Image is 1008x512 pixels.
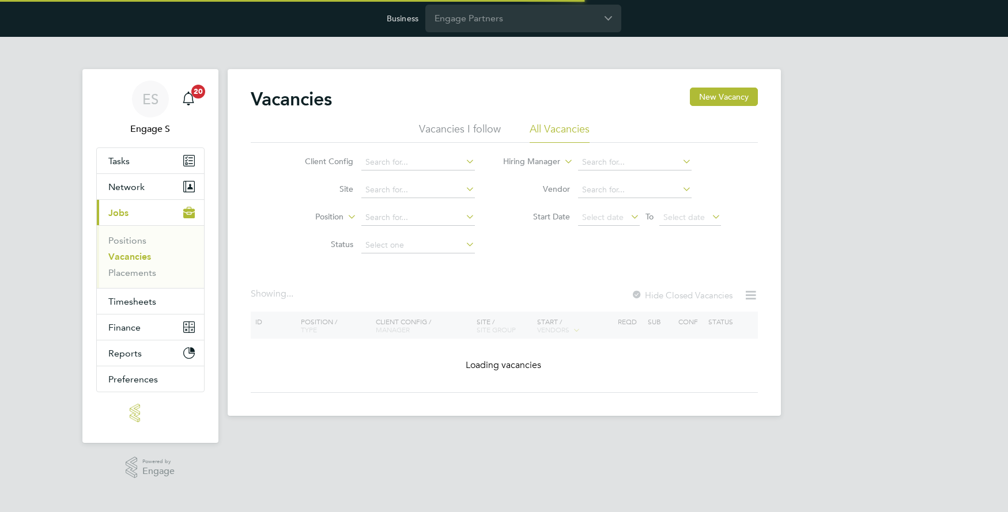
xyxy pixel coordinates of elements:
[690,88,758,106] button: New Vacancy
[251,288,296,300] div: Showing
[286,288,293,299] span: ...
[97,314,204,340] button: Finance
[530,122,590,143] li: All Vacancies
[108,156,130,166] span: Tasks
[277,211,343,223] label: Position
[419,122,501,143] li: Vacancies I follow
[361,182,475,198] input: Search for...
[631,290,733,301] label: Hide Closed Vacancies
[108,296,156,307] span: Timesheets
[142,457,175,467] span: Powered by
[97,340,204,366] button: Reports
[642,209,657,224] span: To
[361,210,475,226] input: Search for...
[108,235,146,246] a: Positions
[108,251,151,262] a: Vacancies
[177,81,200,117] a: 20
[361,237,475,253] input: Select one
[108,267,156,278] a: Placements
[108,322,141,333] span: Finance
[82,69,218,443] nav: Main navigation
[130,404,171,422] img: engage-logo-retina.png
[97,148,204,173] a: Tasks
[191,85,205,98] span: 20
[97,225,204,288] div: Jobs
[504,184,570,194] label: Vendor
[108,207,129,218] span: Jobs
[142,92,158,107] span: ES
[287,156,353,166] label: Client Config
[578,182,692,198] input: Search for...
[504,211,570,222] label: Start Date
[97,289,204,314] button: Timesheets
[96,404,205,422] a: Go to home page
[108,374,158,385] span: Preferences
[582,212,624,222] span: Select date
[97,366,204,392] button: Preferences
[663,212,705,222] span: Select date
[142,467,175,476] span: Engage
[97,200,204,225] button: Jobs
[251,88,332,111] h2: Vacancies
[108,181,145,192] span: Network
[96,81,205,136] a: ESEngage S
[387,13,418,24] label: Business
[126,457,175,479] a: Powered byEngage
[96,122,205,136] span: Engage S
[108,348,142,359] span: Reports
[97,174,204,199] button: Network
[287,239,353,249] label: Status
[361,154,475,170] input: Search for...
[287,184,353,194] label: Site
[494,156,560,168] label: Hiring Manager
[578,154,692,170] input: Search for...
